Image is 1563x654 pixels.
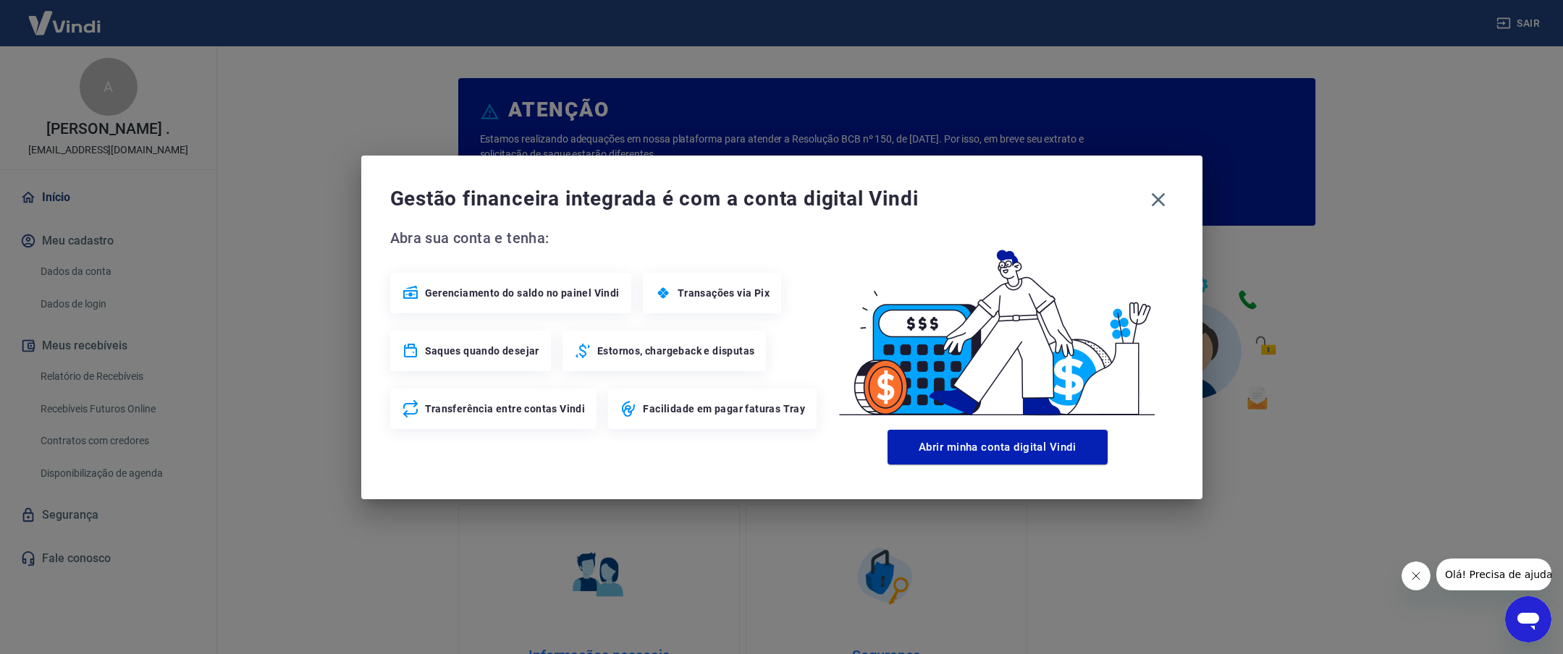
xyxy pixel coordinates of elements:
span: Facilidade em pagar faturas Tray [643,402,805,416]
span: Olá! Precisa de ajuda? [9,10,122,22]
span: Gerenciamento do saldo no painel Vindi [425,286,620,300]
iframe: Botão para abrir a janela de mensagens [1505,596,1551,642]
span: Transferência entre contas Vindi [425,402,586,416]
span: Abra sua conta e tenha: [390,226,822,250]
span: Gestão financeira integrada é com a conta digital Vindi [390,184,1143,213]
span: Estornos, chargeback e disputas [597,344,754,358]
span: Saques quando desejar [425,344,539,358]
button: Abrir minha conta digital Vindi [888,430,1108,464]
iframe: Mensagem da empresa [1436,559,1551,590]
span: Transações via Pix [678,286,770,300]
img: Good Billing [822,226,1174,424]
iframe: Fechar mensagem [1402,561,1431,590]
